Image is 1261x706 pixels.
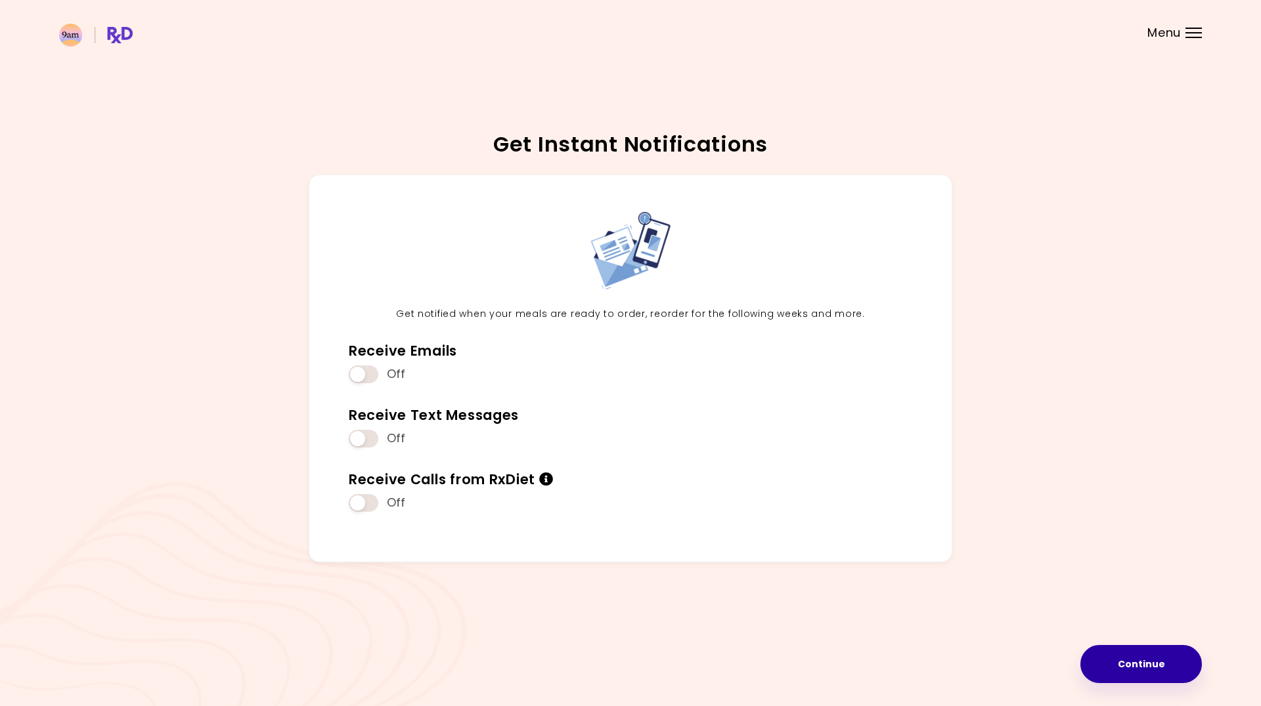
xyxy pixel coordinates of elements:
[387,431,406,446] span: Off
[59,24,133,47] img: RxDiet
[1147,27,1181,39] span: Menu
[1080,645,1202,683] button: Continue
[349,406,519,424] div: Receive Text Messages
[339,306,922,322] p: Get notified when your meals are ready to order, reorder for the following weeks and more.
[59,134,1202,155] h2: Get Instant Notifications
[539,472,554,486] i: Info
[387,495,406,510] span: Off
[387,367,406,382] span: Off
[349,342,457,360] div: Receive Emails
[349,470,553,488] div: Receive Calls from RxDiet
